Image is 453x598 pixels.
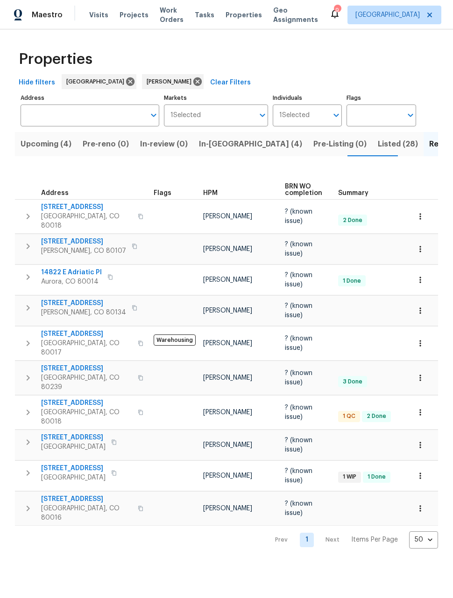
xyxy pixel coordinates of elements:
[41,212,132,230] span: [GEOGRAPHIC_DATA], CO 80018
[142,74,204,89] div: [PERSON_NAME]
[364,473,389,481] span: 1 Done
[203,375,252,381] span: [PERSON_NAME]
[338,190,368,196] span: Summary
[339,277,365,285] span: 1 Done
[273,6,318,24] span: Geo Assignments
[41,329,132,339] span: [STREET_ADDRESS]
[120,10,149,20] span: Projects
[339,412,359,420] span: 1 QC
[199,138,302,151] span: In-[GEOGRAPHIC_DATA] (4)
[160,6,184,24] span: Work Orders
[140,138,188,151] span: In-review (0)
[203,246,252,252] span: [PERSON_NAME]
[154,190,171,196] span: Flags
[203,340,252,347] span: [PERSON_NAME]
[41,504,132,522] span: [GEOGRAPHIC_DATA], CO 80016
[41,464,106,473] span: [STREET_ADDRESS]
[404,109,417,122] button: Open
[164,95,268,101] label: Markets
[285,241,312,257] span: ? (known issue)
[83,138,129,151] span: Pre-reno (0)
[226,10,262,20] span: Properties
[273,95,342,101] label: Individuals
[154,334,196,346] span: Warehousing
[210,77,251,89] span: Clear Filters
[363,412,390,420] span: 2 Done
[41,473,106,482] span: [GEOGRAPHIC_DATA]
[41,202,132,212] span: [STREET_ADDRESS]
[62,74,136,89] div: [GEOGRAPHIC_DATA]
[355,10,420,20] span: [GEOGRAPHIC_DATA]
[339,473,360,481] span: 1 WIP
[347,95,416,101] label: Flags
[339,378,366,386] span: 3 Done
[339,216,366,224] span: 2 Done
[41,277,102,286] span: Aurora, CO 80014
[409,528,438,552] div: 50
[203,307,252,314] span: [PERSON_NAME]
[313,138,367,151] span: Pre-Listing (0)
[203,473,252,479] span: [PERSON_NAME]
[203,277,252,283] span: [PERSON_NAME]
[285,404,312,420] span: ? (known issue)
[285,303,312,319] span: ? (known issue)
[21,138,71,151] span: Upcoming (4)
[41,442,106,452] span: [GEOGRAPHIC_DATA]
[41,364,132,373] span: [STREET_ADDRESS]
[285,209,312,224] span: ? (known issue)
[285,468,312,484] span: ? (known issue)
[15,74,59,91] button: Hide filters
[19,77,55,89] span: Hide filters
[147,109,160,122] button: Open
[41,373,132,392] span: [GEOGRAPHIC_DATA], CO 80239
[21,95,159,101] label: Address
[41,494,132,504] span: [STREET_ADDRESS]
[203,190,218,196] span: HPM
[41,398,132,408] span: [STREET_ADDRESS]
[206,74,255,91] button: Clear Filters
[19,55,92,64] span: Properties
[285,272,312,288] span: ? (known issue)
[203,442,252,448] span: [PERSON_NAME]
[266,531,438,549] nav: Pagination Navigation
[41,190,69,196] span: Address
[41,308,126,317] span: [PERSON_NAME], CO 80134
[285,335,312,351] span: ? (known issue)
[351,535,398,544] p: Items Per Page
[41,299,126,308] span: [STREET_ADDRESS]
[41,268,102,277] span: 14822 E Adriatic Pl
[89,10,108,20] span: Visits
[41,246,126,256] span: [PERSON_NAME], CO 80107
[330,109,343,122] button: Open
[203,213,252,220] span: [PERSON_NAME]
[378,138,418,151] span: Listed (28)
[203,505,252,512] span: [PERSON_NAME]
[32,10,63,20] span: Maestro
[41,408,132,426] span: [GEOGRAPHIC_DATA], CO 80018
[66,77,128,86] span: [GEOGRAPHIC_DATA]
[285,370,312,386] span: ? (known issue)
[41,433,106,442] span: [STREET_ADDRESS]
[256,109,269,122] button: Open
[41,237,126,246] span: [STREET_ADDRESS]
[41,339,132,357] span: [GEOGRAPHIC_DATA], CO 80017
[195,12,214,18] span: Tasks
[203,409,252,416] span: [PERSON_NAME]
[147,77,195,86] span: [PERSON_NAME]
[334,6,340,15] div: 9
[285,183,322,196] span: BRN WO completion
[300,533,314,547] a: Goto page 1
[279,111,310,119] span: 1 Selected
[285,437,312,453] span: ? (known issue)
[170,111,201,119] span: 1 Selected
[285,501,312,516] span: ? (known issue)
